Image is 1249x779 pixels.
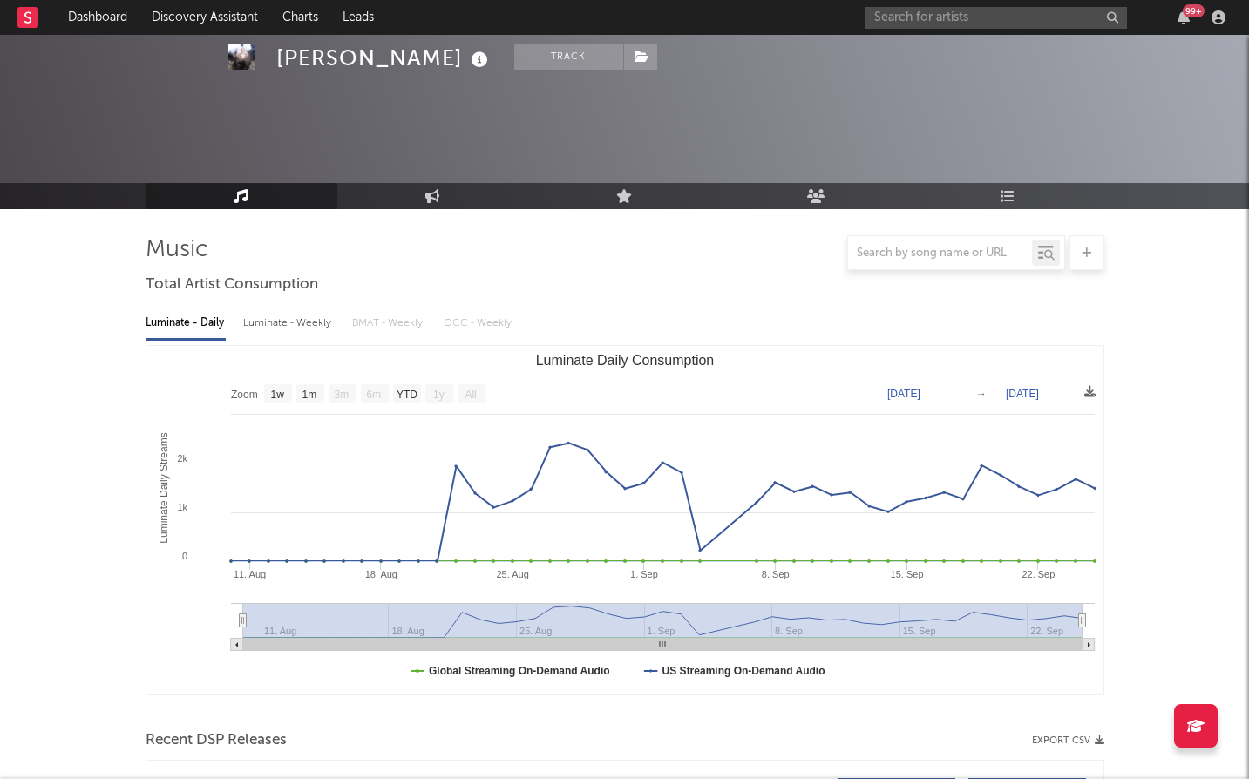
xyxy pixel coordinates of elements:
input: Search for artists [865,7,1127,29]
div: Luminate - Daily [146,308,226,338]
button: Export CSV [1032,735,1104,746]
text: 15. Sep [890,569,923,579]
text: 2k [177,453,187,464]
text: 22. Sep [1022,569,1055,579]
text: YTD [396,389,417,401]
text: US Streaming On-Demand Audio [662,665,825,677]
text: 3m [334,389,349,401]
text: 1k [177,502,187,512]
text: 0 [181,551,187,561]
text: [DATE] [1006,388,1039,400]
text: [DATE] [887,388,920,400]
text: 6m [366,389,381,401]
div: Luminate - Weekly [243,308,335,338]
text: Global Streaming On-Demand Audio [429,665,610,677]
text: 1w [270,389,284,401]
text: 8. Sep [761,569,789,579]
button: Track [514,44,623,70]
text: 25. Aug [496,569,528,579]
text: → [976,388,987,400]
div: [PERSON_NAME] [276,44,492,72]
text: 1. Sep [630,569,658,579]
button: 99+ [1178,10,1190,24]
text: Luminate Daily Streams [157,432,169,543]
text: 1y [433,389,445,401]
span: Total Artist Consumption [146,274,318,295]
div: 99 + [1183,4,1205,17]
text: 18. Aug [364,569,397,579]
span: Recent DSP Releases [146,730,287,751]
text: All [465,389,476,401]
text: Luminate Daily Consumption [535,353,714,368]
text: 1m [302,389,316,401]
text: Zoom [231,389,258,401]
text: 11. Aug [233,569,265,579]
input: Search by song name or URL [848,247,1032,261]
svg: Luminate Daily Consumption [146,346,1103,694]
